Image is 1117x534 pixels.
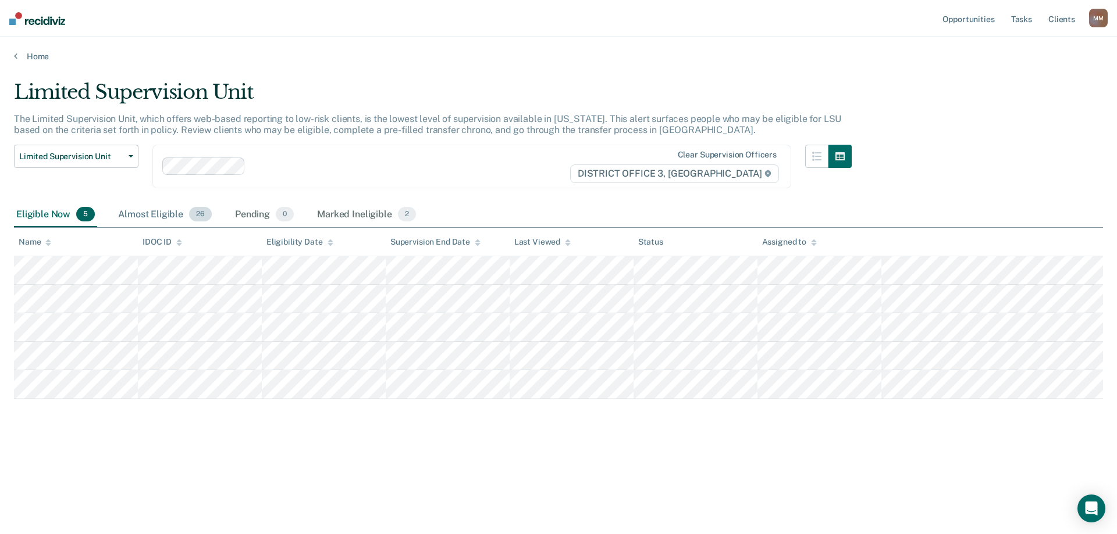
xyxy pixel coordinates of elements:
[315,202,418,228] div: Marked Ineligible2
[398,207,416,222] span: 2
[9,12,65,25] img: Recidiviz
[14,80,852,113] div: Limited Supervision Unit
[189,207,212,222] span: 26
[116,202,214,228] div: Almost Eligible26
[762,237,817,247] div: Assigned to
[19,152,124,162] span: Limited Supervision Unit
[233,202,296,228] div: Pending0
[76,207,95,222] span: 5
[514,237,571,247] div: Last Viewed
[390,237,481,247] div: Supervision End Date
[1077,494,1105,522] div: Open Intercom Messenger
[14,202,97,228] div: Eligible Now5
[570,164,779,183] span: DISTRICT OFFICE 3, [GEOGRAPHIC_DATA]
[1089,9,1108,27] div: M M
[266,237,333,247] div: Eligibility Date
[143,237,182,247] div: IDOC ID
[14,145,138,168] button: Limited Supervision Unit
[638,237,663,247] div: Status
[678,150,777,160] div: Clear supervision officers
[1089,9,1108,27] button: MM
[14,113,841,135] p: The Limited Supervision Unit, which offers web-based reporting to low-risk clients, is the lowest...
[14,51,1103,62] a: Home
[19,237,51,247] div: Name
[276,207,294,222] span: 0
